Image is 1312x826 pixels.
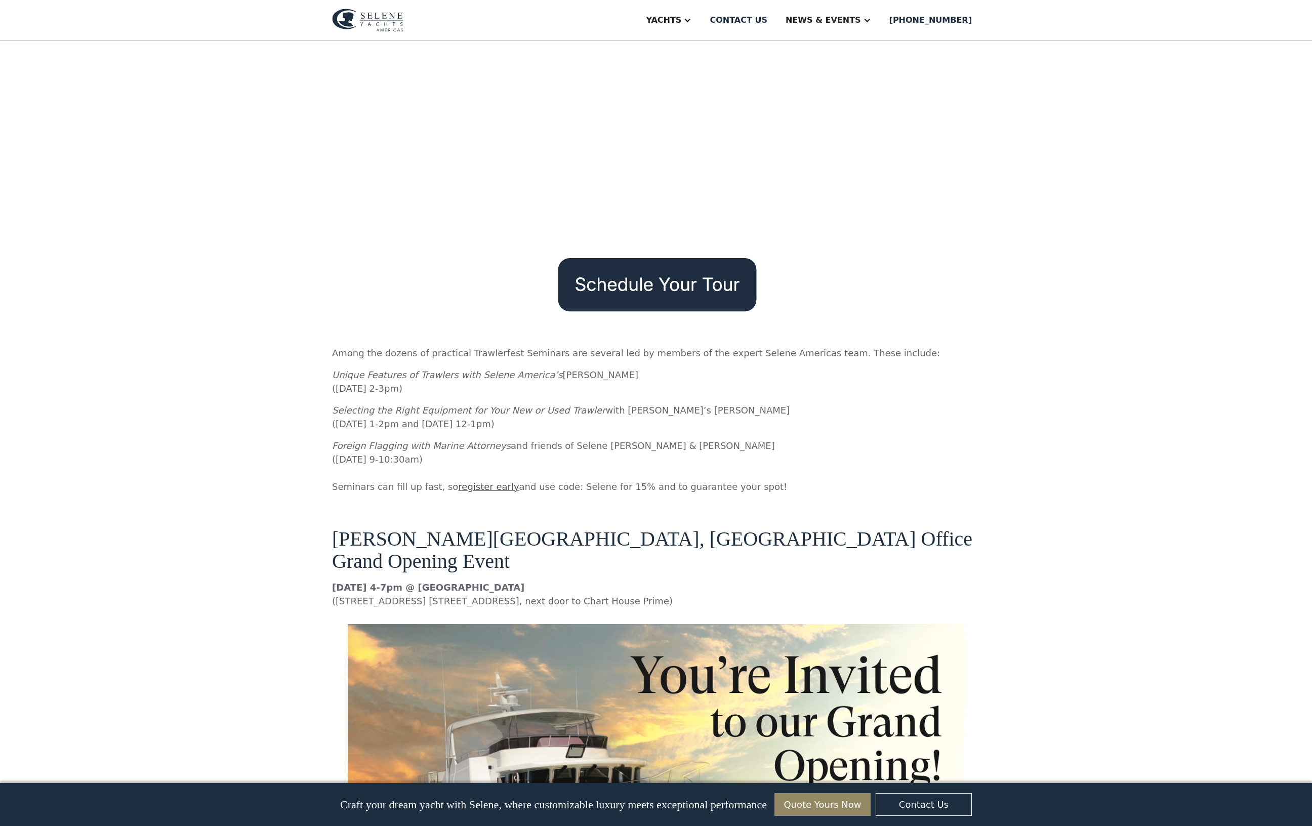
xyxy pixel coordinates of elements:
div: Yachts [646,14,681,26]
div: [PHONE_NUMBER] [889,14,972,26]
p: ‍ [PERSON_NAME] ([DATE] 2-3pm) [332,368,980,395]
img: logo [332,9,403,32]
p: ([STREET_ADDRESS] [STREET_ADDRESS], next door to Chart House Prime) [332,581,980,608]
div: News & EVENTS [786,14,861,26]
strong: [DATE] 4-7pm @ [GEOGRAPHIC_DATA] [332,582,524,593]
p: Craft your dream yacht with Selene, where customizable luxury meets exceptional performance [340,798,767,811]
a: Quote Yours Now [774,793,871,816]
em: Unique Features of Trawlers with Selene America’s [332,369,563,380]
p: ‍ with [PERSON_NAME]’s [PERSON_NAME] ([DATE] 1-2pm and [DATE] 12-1pm) [332,403,980,431]
em: Selecting the Right Equipment for Your New or Used Trawler [332,405,605,416]
em: Foreign Flagging with Marine Attorneys [332,440,511,451]
a: register early [458,481,519,492]
h3: ‍ [PERSON_NAME][GEOGRAPHIC_DATA], [GEOGRAPHIC_DATA] Office Grand Opening Event [332,506,980,572]
a: Contact Us [876,793,972,816]
p: ‍ and friends of Selene [PERSON_NAME] & [PERSON_NAME] ([DATE] 9-10:30am) ‍ Seminars can fill up f... [332,439,980,493]
p: ‍ Among the dozens of practical Trawlerfest Seminars are several led by members of the expert Sel... [332,333,980,360]
div: Contact us [710,14,767,26]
